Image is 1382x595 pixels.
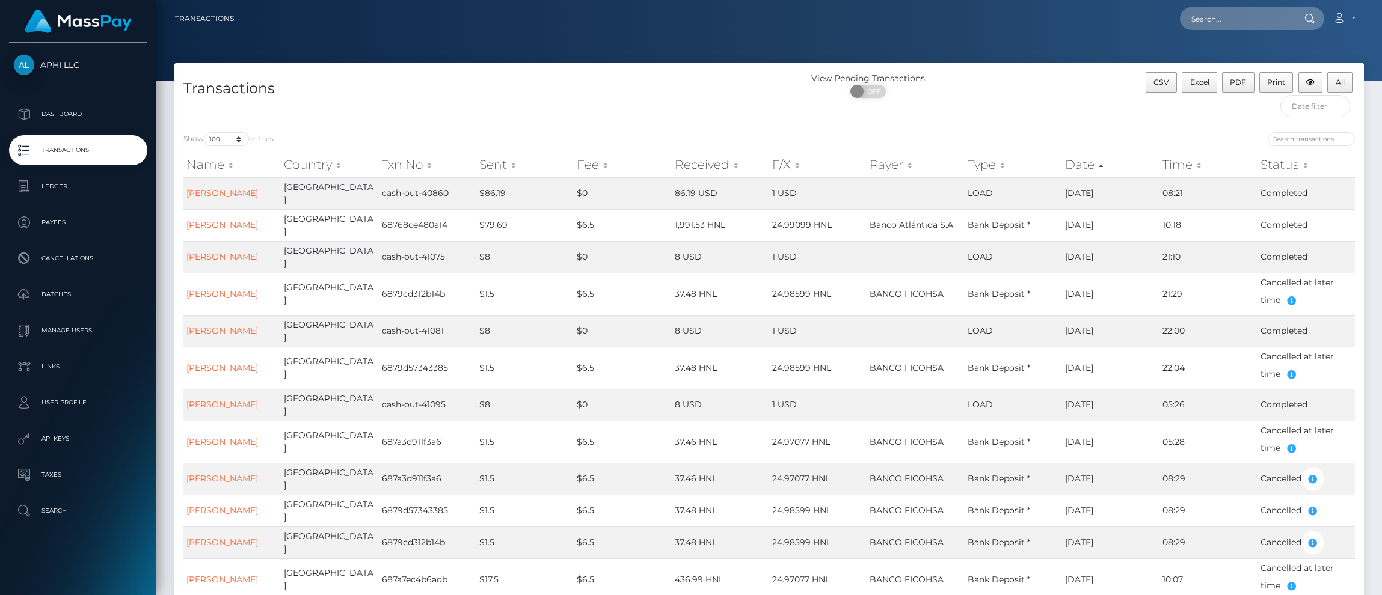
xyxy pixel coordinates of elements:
td: [GEOGRAPHIC_DATA] [281,421,378,463]
td: [GEOGRAPHIC_DATA] [281,389,378,421]
td: LOAD [965,315,1062,347]
td: 1 USD [769,315,867,347]
td: 37.48 HNL [672,273,769,315]
select: Showentries [204,132,249,146]
td: [GEOGRAPHIC_DATA] [281,177,378,209]
td: $0 [574,389,671,421]
td: [DATE] [1062,495,1159,526]
p: Links [14,358,143,376]
h4: Transactions [183,78,760,99]
button: PDF [1222,72,1255,93]
a: [PERSON_NAME] [186,188,258,198]
td: 1,991.53 HNL [672,209,769,241]
th: Status: activate to sort column ascending [1258,153,1355,177]
td: 37.46 HNL [672,421,769,463]
td: $1.5 [476,347,574,389]
td: 22:00 [1159,315,1257,347]
img: MassPay Logo [25,10,132,33]
th: Date: activate to sort column descending [1062,153,1159,177]
td: Completed [1258,315,1355,347]
a: [PERSON_NAME] [186,251,258,262]
td: 24.97077 HNL [769,421,867,463]
td: 24.98599 HNL [769,347,867,389]
a: [PERSON_NAME] [186,436,258,447]
td: 6879d57343385 [379,495,476,526]
td: Cancelled at later time [1258,347,1355,389]
a: Links [9,352,147,382]
td: 05:26 [1159,389,1257,421]
a: [PERSON_NAME] [186,574,258,585]
a: User Profile [9,388,147,418]
span: BANCO FICOHSA [870,505,944,516]
td: $6.5 [574,421,671,463]
td: Cancelled at later time [1258,273,1355,315]
td: 8 USD [672,389,769,421]
td: 08:29 [1159,463,1257,495]
p: Ledger [14,177,143,195]
td: [GEOGRAPHIC_DATA] [281,241,378,273]
td: [DATE] [1062,273,1159,315]
td: $86.19 [476,177,574,209]
td: LOAD [965,177,1062,209]
span: Print [1267,78,1285,87]
span: BANCO FICOHSA [870,574,944,585]
p: Manage Users [14,322,143,340]
span: APHI LLC [9,59,147,70]
td: $8 [476,315,574,347]
th: F/X: activate to sort column ascending [769,153,867,177]
td: [DATE] [1062,241,1159,273]
td: [DATE] [1062,209,1159,241]
span: BANCO FICOHSA [870,362,944,373]
td: [GEOGRAPHIC_DATA] [281,347,378,389]
a: [PERSON_NAME] [186,288,258,299]
span: PDF [1230,78,1246,87]
td: 37.46 HNL [672,463,769,495]
a: Taxes [9,460,147,490]
a: Search [9,496,147,526]
th: Name: activate to sort column ascending [183,153,281,177]
a: API Keys [9,424,147,454]
th: Sent: activate to sort column ascending [476,153,574,177]
td: 24.98599 HNL [769,495,867,526]
p: Batches [14,285,143,304]
td: [GEOGRAPHIC_DATA] [281,495,378,526]
span: Banco Atlántida S.A [870,219,953,230]
button: CSV [1146,72,1178,93]
a: [PERSON_NAME] [186,537,258,548]
a: Manage Users [9,316,147,346]
span: CSV [1153,78,1169,87]
p: Payees [14,213,143,231]
td: [GEOGRAPHIC_DATA] [281,463,378,495]
td: 22:04 [1159,347,1257,389]
td: cash-out-40860 [379,177,476,209]
a: [PERSON_NAME] [186,325,258,336]
td: 10:18 [1159,209,1257,241]
td: [GEOGRAPHIC_DATA] [281,273,378,315]
a: Dashboard [9,99,147,129]
td: [GEOGRAPHIC_DATA] [281,209,378,241]
td: Bank Deposit * [965,209,1062,241]
td: 6879cd312b14b [379,273,476,315]
p: User Profile [14,394,143,412]
td: [GEOGRAPHIC_DATA] [281,315,378,347]
td: $8 [476,241,574,273]
td: Bank Deposit * [965,526,1062,558]
td: $79.69 [476,209,574,241]
button: Column visibility [1298,72,1323,93]
td: 24.98599 HNL [769,526,867,558]
td: $6.5 [574,526,671,558]
th: Received: activate to sort column ascending [672,153,769,177]
td: Bank Deposit * [965,273,1062,315]
a: [PERSON_NAME] [186,362,258,373]
a: Cancellations [9,243,147,273]
td: $0 [574,315,671,347]
td: 37.48 HNL [672,347,769,389]
td: Completed [1258,177,1355,209]
td: $6.5 [574,347,671,389]
td: Cancelled [1258,526,1355,558]
p: Dashboard [14,105,143,123]
a: Transactions [9,135,147,165]
td: $6.5 [574,209,671,241]
td: $1.5 [476,273,574,315]
td: 08:21 [1159,177,1257,209]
